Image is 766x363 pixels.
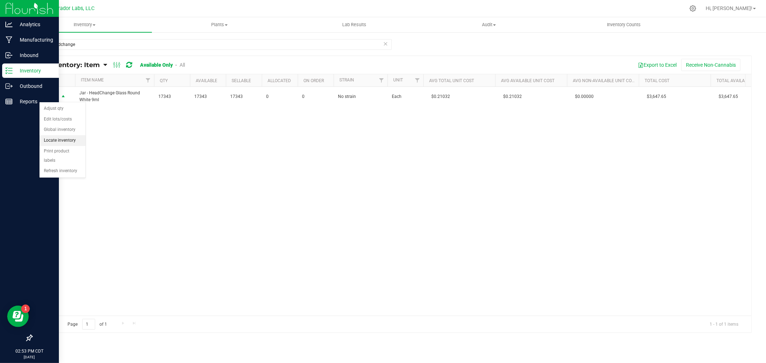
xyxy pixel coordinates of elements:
iframe: Resource center unread badge [21,305,30,313]
a: Unit [393,77,403,82]
p: Inventory [13,66,56,75]
p: 02:53 PM CDT [3,348,56,354]
a: Filter [142,74,154,86]
a: Strain [339,77,354,82]
li: Edit lots/costs [40,114,85,125]
span: 0 [302,93,329,100]
span: Lab Results [333,22,376,28]
span: Clear [383,39,388,48]
span: 17343 [230,93,257,100]
span: 0 [266,93,293,100]
inline-svg: Reports [5,98,13,105]
span: Each [392,93,419,100]
span: Plants [152,22,286,28]
a: Available [196,78,217,83]
a: Filter [376,74,387,86]
span: Inventory Counts [597,22,650,28]
span: Hi, [PERSON_NAME]! [706,5,752,11]
iframe: Resource center [7,306,29,327]
a: Avg Non-Available Unit Cost [573,78,637,83]
a: Item Name [81,77,104,82]
inline-svg: Analytics [5,21,13,28]
a: Inventory Counts [556,17,691,32]
span: $3,647.65 [643,91,670,102]
a: On Order [303,78,324,83]
a: Avg Total Unit Cost [429,78,474,83]
span: 17343 [194,93,222,100]
a: Plants [152,17,287,32]
span: $0.21032 [500,91,525,102]
span: 1 - 1 of 1 items [704,319,744,330]
a: Total Cost [645,78,669,83]
li: Global inventory [40,124,85,135]
p: Outbound [13,82,56,90]
li: Refresh inventory [40,166,85,176]
p: Manufacturing [13,36,56,44]
span: All Inventory: Item [37,61,100,69]
a: All [180,62,185,68]
a: Qty [160,78,168,83]
span: $0.00000 [571,91,597,102]
a: Allocated [268,78,291,83]
inline-svg: Outbound [5,82,13,90]
p: Inbound [13,51,56,60]
li: Print product labels [40,146,85,166]
input: Search Item Name, Retail Display Name, SKU, Part Number... [32,39,392,50]
span: Jar - HeadChange Glass Round White 9ml [79,90,150,103]
a: Lab Results [287,17,422,32]
div: Manage settings [688,5,697,12]
span: Inventory [17,22,152,28]
p: [DATE] [3,354,56,360]
inline-svg: Inbound [5,52,13,59]
a: Avg Available Unit Cost [501,78,554,83]
a: Total Available Cost [716,78,764,83]
a: Audit [422,17,556,32]
span: $3,647.65 [715,91,742,102]
span: Audit [422,22,556,28]
p: Reports [13,97,56,106]
inline-svg: Manufacturing [5,36,13,43]
input: 1 [82,319,95,330]
span: Curador Labs, LLC [52,5,94,11]
span: Page of 1 [61,319,113,330]
span: 17343 [158,93,186,100]
a: All Inventory: Item [37,61,103,69]
a: Available Only [140,62,173,68]
a: Inventory [17,17,152,32]
button: Receive Non-Cannabis [681,59,741,71]
span: $0.21032 [428,91,454,102]
inline-svg: Inventory [5,67,13,74]
a: Sellable [232,78,251,83]
p: Analytics [13,20,56,29]
li: Locate inventory [40,135,85,146]
button: Export to Excel [633,59,681,71]
span: No strain [338,93,383,100]
span: select [59,92,68,102]
a: Filter [412,74,423,86]
li: Adjust qty [40,103,85,114]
